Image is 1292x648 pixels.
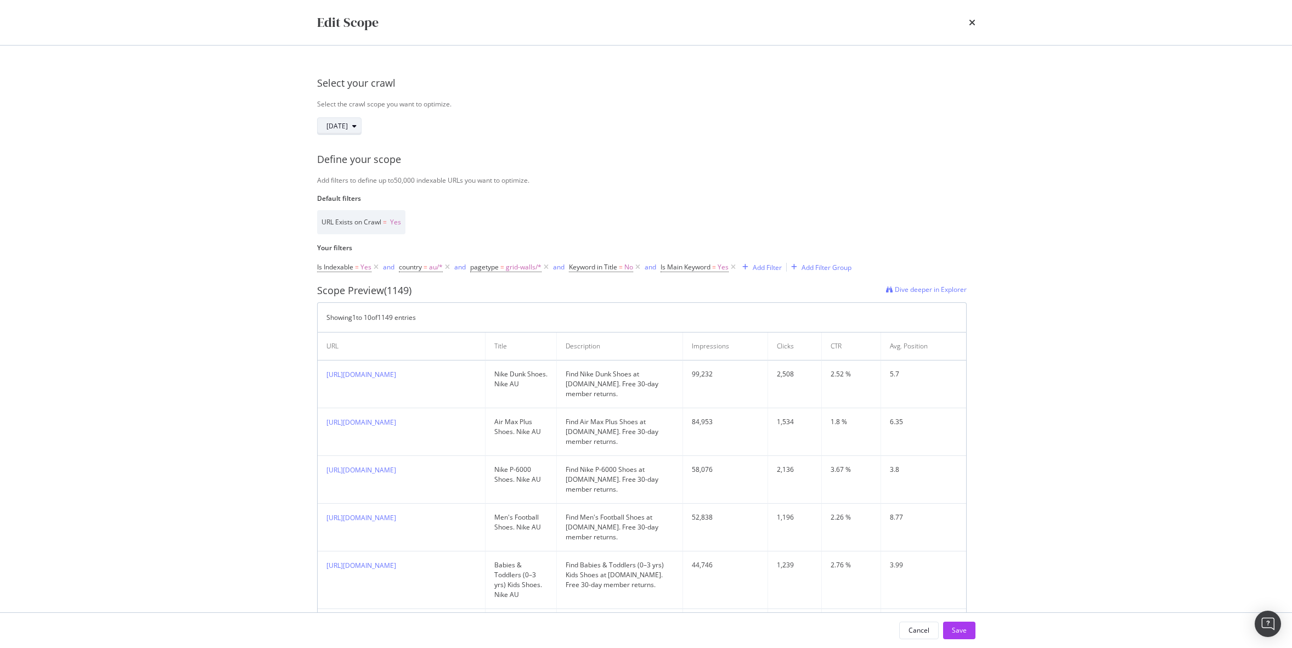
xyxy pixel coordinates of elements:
[500,262,504,272] span: =
[318,333,486,360] th: URL
[326,121,348,131] span: 2025 Oct. 6th
[566,417,674,447] div: Find Air Max Plus Shoes at [DOMAIN_NAME]. Free 30-day member returns.
[661,262,710,272] span: Is Main Keyword
[645,262,656,272] button: and
[317,99,975,109] div: Select the crawl scope you want to optimize.
[943,622,975,639] button: Save
[692,512,759,522] div: 52,838
[399,262,422,272] span: country
[692,417,759,427] div: 84,953
[486,333,557,360] th: Title
[424,262,427,272] span: =
[683,333,768,360] th: Impressions
[831,417,871,427] div: 1.8 %
[738,261,782,274] button: Add Filter
[326,465,396,475] a: [URL][DOMAIN_NAME]
[566,560,674,590] div: Find Babies & Toddlers (0–3 yrs) Kids Shoes at [DOMAIN_NAME]. Free 30-day member returns.
[895,285,967,294] span: Dive deeper in Explorer
[569,262,617,272] span: Keyword in Title
[1255,611,1281,637] div: Open Intercom Messenger
[619,262,623,272] span: =
[317,194,967,203] label: Default filters
[317,284,411,298] div: Scope Preview (1149)
[692,560,759,570] div: 44,746
[317,243,967,252] label: Your filters
[787,261,851,274] button: Add Filter Group
[317,153,975,167] div: Define your scope
[317,176,975,185] div: Add filters to define up to 50,000 indexable URLs you want to optimize.
[890,512,957,522] div: 8.77
[494,369,548,389] div: Nike Dunk Shoes. Nike AU
[566,465,674,494] div: Find Nike P-6000 Shoes at [DOMAIN_NAME]. Free 30-day member returns.
[777,369,813,379] div: 2,508
[470,262,499,272] span: pagetype
[317,76,975,91] div: Select your crawl
[831,465,871,475] div: 3.67 %
[890,417,957,427] div: 6.35
[718,260,729,275] span: Yes
[890,369,957,379] div: 5.7
[317,13,379,32] div: Edit Scope
[692,465,759,475] div: 58,076
[317,262,353,272] span: Is Indexable
[566,512,674,542] div: Find Men's Football Shoes at [DOMAIN_NAME]. Free 30-day member returns.
[494,465,548,484] div: Nike P-6000 Shoes. Nike AU
[831,369,871,379] div: 2.52 %
[890,560,957,570] div: 3.99
[494,512,548,532] div: Men's Football Shoes. Nike AU
[712,262,716,272] span: =
[321,217,381,227] span: URL Exists on Crawl
[802,263,851,272] div: Add Filter Group
[890,465,957,475] div: 3.8
[494,560,548,600] div: Babies & Toddlers (0–3 yrs) Kids Shoes. Nike AU
[454,262,466,272] button: and
[553,262,565,272] button: and
[831,560,871,570] div: 2.76 %
[326,313,416,322] div: Showing 1 to 10 of 1149 entries
[753,263,782,272] div: Add Filter
[831,512,871,522] div: 2.26 %
[777,512,813,522] div: 1,196
[326,370,396,379] a: [URL][DOMAIN_NAME]
[355,262,359,272] span: =
[390,217,401,227] span: Yes
[360,260,371,275] span: Yes
[624,260,633,275] span: No
[317,117,362,135] button: [DATE]
[326,513,396,522] a: [URL][DOMAIN_NAME]
[909,626,929,635] div: Cancel
[383,217,387,227] span: =
[822,333,881,360] th: CTR
[777,465,813,475] div: 2,136
[899,622,939,639] button: Cancel
[326,418,396,427] a: [URL][DOMAIN_NAME]
[886,284,967,298] a: Dive deeper in Explorer
[383,262,394,272] button: and
[881,333,966,360] th: Avg. Position
[692,369,759,379] div: 99,232
[969,13,975,32] div: times
[777,417,813,427] div: 1,534
[952,626,967,635] div: Save
[777,560,813,570] div: 1,239
[566,369,674,399] div: Find Nike Dunk Shoes at [DOMAIN_NAME]. Free 30-day member returns.
[768,333,822,360] th: Clicks
[557,333,683,360] th: Description
[506,260,541,275] span: grid-walls/*
[494,417,548,437] div: Air Max Plus Shoes. Nike AU
[326,561,396,570] a: [URL][DOMAIN_NAME]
